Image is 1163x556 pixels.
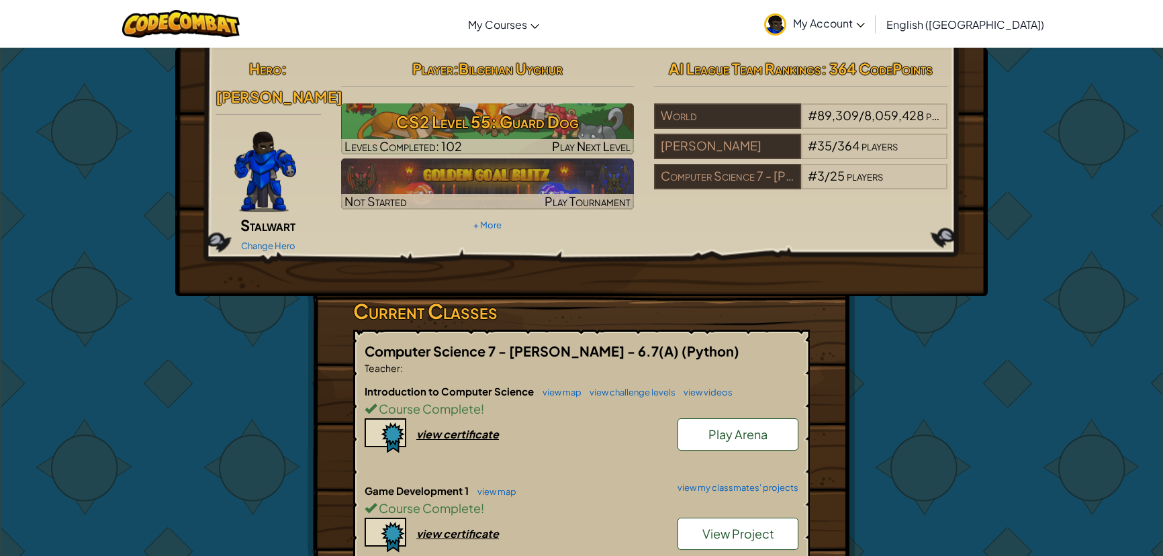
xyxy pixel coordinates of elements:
[825,168,830,183] span: /
[281,59,287,78] span: :
[341,107,635,137] h3: CS2 Level 55: Guard Dog
[654,116,947,132] a: World#89,309/8,059,428players
[400,362,403,374] span: :
[837,138,859,153] span: 364
[481,500,484,516] span: !
[583,387,676,398] a: view challenge levels
[459,59,563,78] span: Bilgehan Uyghur
[365,342,682,359] span: Computer Science 7 - [PERSON_NAME] - 6.7(A)
[473,220,502,230] a: + More
[241,240,295,251] a: Change Hero
[468,17,527,32] span: My Courses
[677,387,733,398] a: view videos
[341,103,635,154] img: CS2 Level 55: Guard Dog
[416,526,499,541] div: view certificate
[817,107,859,123] span: 89,309
[808,107,817,123] span: #
[353,296,810,326] h3: Current Classes
[832,138,837,153] span: /
[817,168,825,183] span: 3
[654,146,947,162] a: [PERSON_NAME]#35/364players
[862,138,898,153] span: players
[344,193,407,209] span: Not Started
[654,103,800,129] div: World
[671,483,798,492] a: view my classmates' projects
[847,168,883,183] span: players
[461,6,546,42] a: My Courses
[864,107,924,123] span: 8,059,428
[817,138,832,153] span: 35
[471,486,516,497] a: view map
[365,427,499,441] a: view certificate
[122,10,240,38] img: CodeCombat logo
[552,138,631,154] span: Play Next Level
[481,401,484,416] span: !
[365,526,499,541] a: view certificate
[249,59,281,78] span: Hero
[234,132,296,212] img: Gordon-selection-pose.png
[654,177,947,192] a: Computer Science 7 - [PERSON_NAME] - 6.7(A)#3/25players
[808,138,817,153] span: #
[764,13,786,36] img: avatar
[880,6,1051,42] a: English ([GEOGRAPHIC_DATA])
[654,164,800,189] div: Computer Science 7 - [PERSON_NAME] - 6.7(A)
[365,518,406,553] img: certificate-icon.png
[926,107,962,123] span: players
[240,216,295,234] span: Stalwart
[377,401,481,416] span: Course Complete
[757,3,872,45] a: My Account
[365,362,400,374] span: Teacher
[377,500,481,516] span: Course Complete
[793,16,865,30] span: My Account
[702,526,774,541] span: View Project
[453,59,459,78] span: :
[216,87,342,106] span: [PERSON_NAME]
[365,418,406,453] img: certificate-icon.png
[821,59,933,78] span: : 364 CodePoints
[886,17,1044,32] span: English ([GEOGRAPHIC_DATA])
[412,59,453,78] span: Player
[341,158,635,210] a: Not StartedPlay Tournament
[341,103,635,154] a: Play Next Level
[536,387,581,398] a: view map
[341,158,635,210] img: Golden Goal
[708,426,767,442] span: Play Arena
[859,107,864,123] span: /
[416,427,499,441] div: view certificate
[830,168,845,183] span: 25
[365,484,471,497] span: Game Development 1
[344,138,462,154] span: Levels Completed: 102
[682,342,739,359] span: (Python)
[365,385,536,398] span: Introduction to Computer Science
[545,193,631,209] span: Play Tournament
[654,134,800,159] div: [PERSON_NAME]
[808,168,817,183] span: #
[669,59,821,78] span: AI League Team Rankings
